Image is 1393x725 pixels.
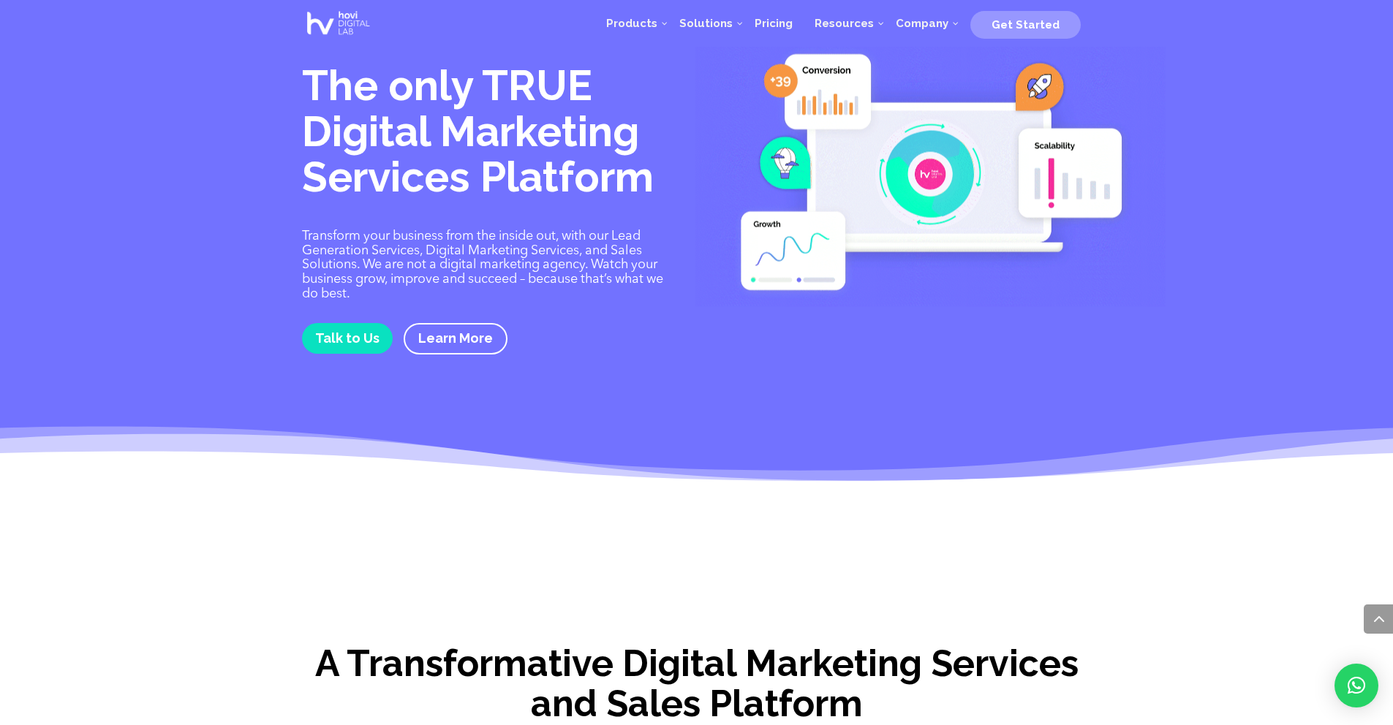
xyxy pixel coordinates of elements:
span: Products [606,17,657,30]
a: Pricing [744,1,804,45]
img: Digital Marketing Services [695,42,1166,307]
a: Talk to Us [302,323,393,353]
a: Products [595,1,668,45]
span: Resources [815,17,874,30]
span: Company [896,17,948,30]
h1: The only TRUE Digital Marketing Services Platform [302,63,675,208]
a: Learn More [404,323,507,354]
a: Company [885,1,959,45]
a: Solutions [668,1,744,45]
span: Get Started [992,18,1060,31]
a: Get Started [970,12,1081,34]
a: Resources [804,1,885,45]
span: Pricing [755,17,793,30]
span: Solutions [679,17,733,30]
p: Transform your business from the inside out, with our Lead Generation Services, Digital Marketing... [302,229,675,302]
